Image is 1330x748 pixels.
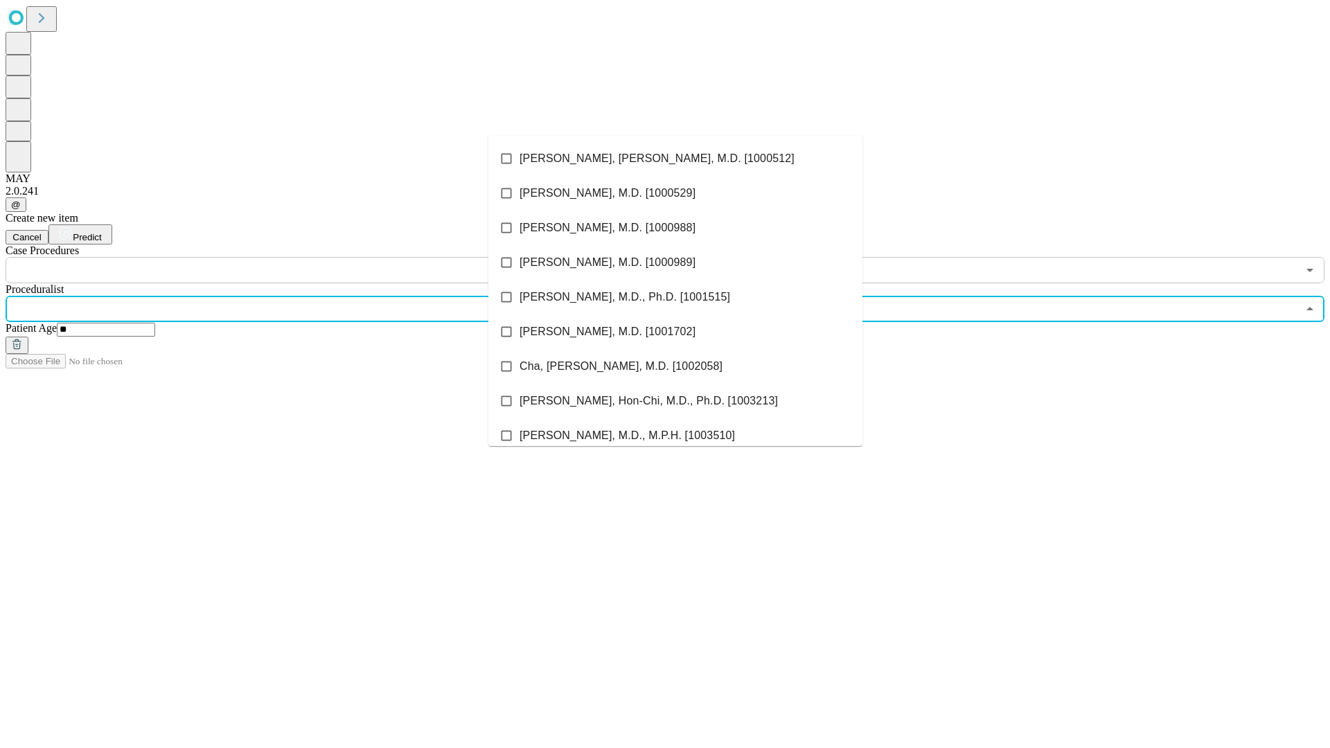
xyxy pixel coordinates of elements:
[6,230,48,244] button: Cancel
[520,185,695,202] span: [PERSON_NAME], M.D. [1000529]
[520,323,695,340] span: [PERSON_NAME], M.D. [1001702]
[6,172,1324,185] div: MAY
[6,283,64,295] span: Proceduralist
[73,232,101,242] span: Predict
[6,212,78,224] span: Create new item
[520,150,795,167] span: [PERSON_NAME], [PERSON_NAME], M.D. [1000512]
[520,393,778,409] span: [PERSON_NAME], Hon-Chi, M.D., Ph.D. [1003213]
[6,197,26,212] button: @
[48,224,112,244] button: Predict
[12,232,42,242] span: Cancel
[520,427,735,444] span: [PERSON_NAME], M.D., M.P.H. [1003510]
[520,289,730,305] span: [PERSON_NAME], M.D., Ph.D. [1001515]
[1300,260,1320,280] button: Open
[520,358,722,375] span: Cha, [PERSON_NAME], M.D. [1002058]
[6,244,79,256] span: Scheduled Procedure
[11,199,21,210] span: @
[520,220,695,236] span: [PERSON_NAME], M.D. [1000988]
[1300,299,1320,319] button: Close
[520,254,695,271] span: [PERSON_NAME], M.D. [1000989]
[6,185,1324,197] div: 2.0.241
[6,322,57,334] span: Patient Age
